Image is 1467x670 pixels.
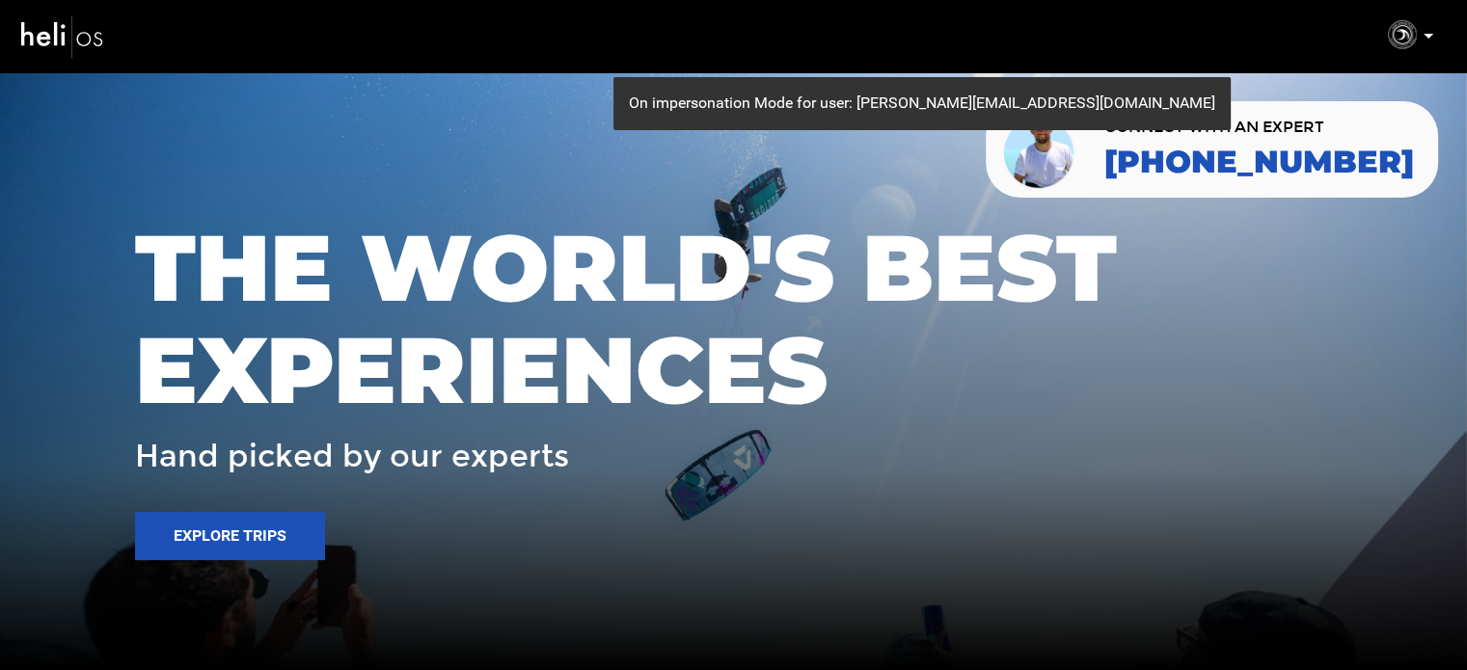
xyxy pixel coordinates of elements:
div: On impersonation Mode for user: [PERSON_NAME][EMAIL_ADDRESS][DOMAIN_NAME] [613,77,1231,130]
span: CONNECT WITH AN EXPERT [1104,120,1414,135]
a: [PHONE_NUMBER] [1104,145,1414,179]
button: Explore Trips [135,512,325,560]
img: contact our team [1000,109,1080,190]
img: heli-logo [19,11,106,62]
span: THE WORLD'S BEST EXPERIENCES [135,217,1332,420]
span: Hand picked by our experts [135,440,569,473]
img: img_4d0957deaf8e217ec766a4d3a2ecc550.png [1388,20,1417,49]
